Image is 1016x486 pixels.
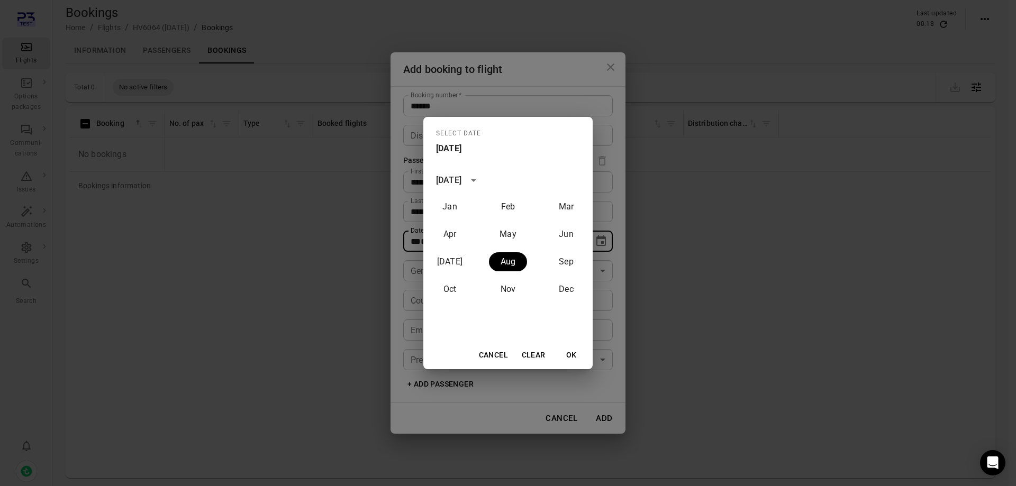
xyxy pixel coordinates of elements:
button: OK [555,345,588,365]
h4: [DATE] [436,142,461,155]
button: Cancel [475,345,512,365]
div: Open Intercom Messenger [980,450,1005,475]
button: February [489,197,527,216]
button: April [431,225,469,244]
button: June [547,225,585,244]
span: Select date [436,125,481,142]
button: March [547,197,585,216]
button: May [489,225,527,244]
button: calendar view is open, switch to year view [465,171,483,189]
div: [DATE] [436,174,461,187]
button: December [547,280,585,299]
button: Clear [516,345,550,365]
button: October [431,280,469,299]
button: September [547,252,585,271]
button: August [489,252,527,271]
button: January [431,197,469,216]
button: November [489,280,527,299]
button: July [431,252,469,271]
